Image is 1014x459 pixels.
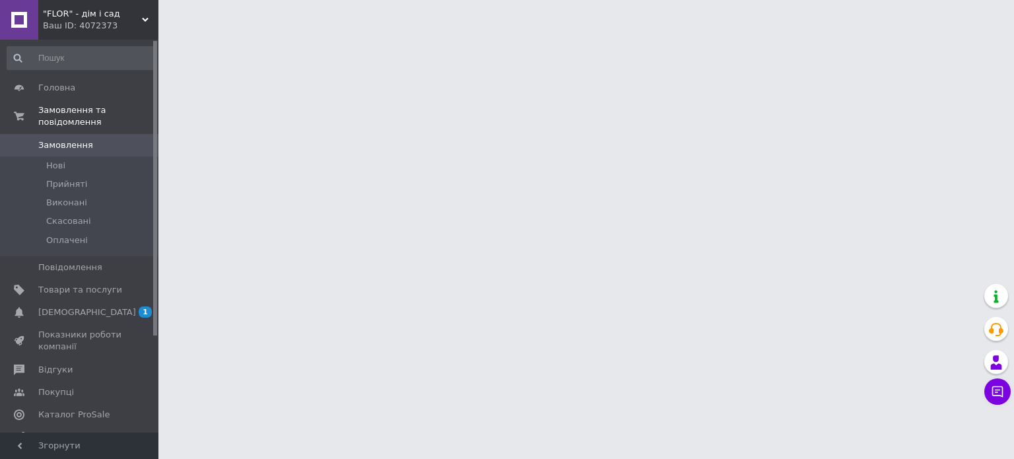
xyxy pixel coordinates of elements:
[38,431,84,443] span: Аналітика
[46,178,87,190] span: Прийняті
[46,215,91,227] span: Скасовані
[38,409,110,421] span: Каталог ProSale
[38,262,102,273] span: Повідомлення
[43,8,142,20] span: "FLOR" - дім і сад
[38,139,93,151] span: Замовлення
[38,284,122,296] span: Товари та послуги
[38,306,136,318] span: [DEMOGRAPHIC_DATA]
[984,378,1011,405] button: Чат з покупцем
[38,364,73,376] span: Відгуки
[46,160,65,172] span: Нові
[46,197,87,209] span: Виконані
[38,104,158,128] span: Замовлення та повідомлення
[46,234,88,246] span: Оплачені
[38,329,122,353] span: Показники роботи компанії
[38,82,75,94] span: Головна
[7,46,156,70] input: Пошук
[139,306,152,318] span: 1
[38,386,74,398] span: Покупці
[43,20,158,32] div: Ваш ID: 4072373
